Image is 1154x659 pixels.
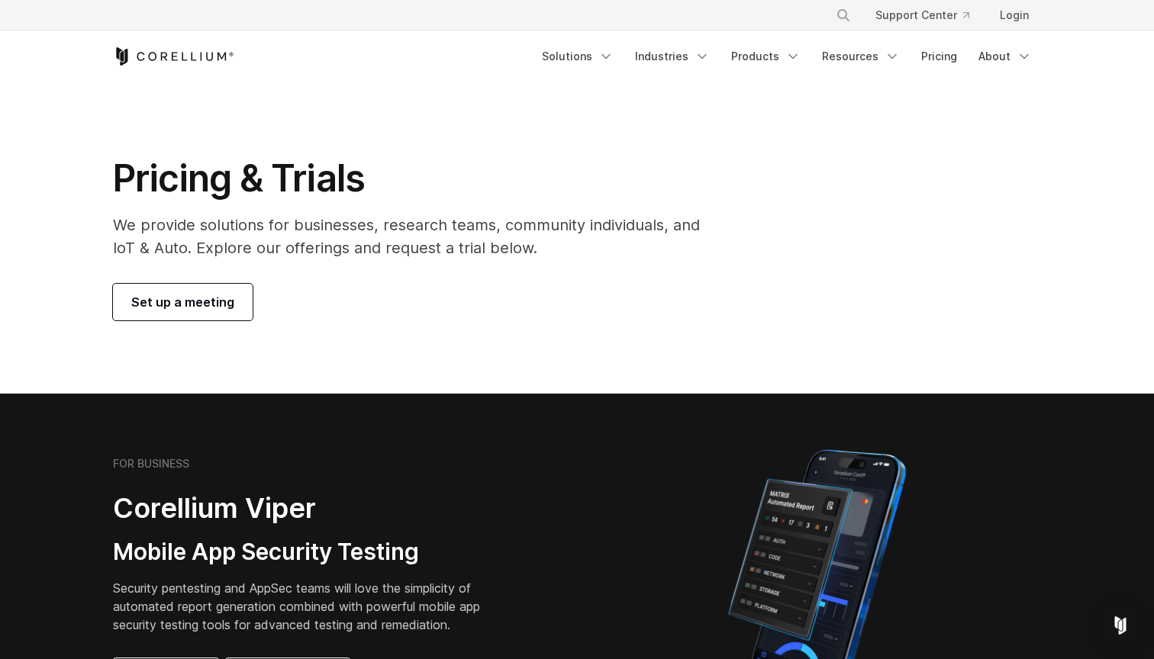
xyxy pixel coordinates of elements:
[131,293,234,311] span: Set up a meeting
[626,43,719,70] a: Industries
[813,43,909,70] a: Resources
[113,579,504,634] p: Security pentesting and AppSec teams will love the simplicity of automated report generation comb...
[113,156,721,201] h1: Pricing & Trials
[113,214,721,259] p: We provide solutions for businesses, research teams, community individuals, and IoT & Auto. Explo...
[722,43,810,70] a: Products
[830,2,857,29] button: Search
[533,43,623,70] a: Solutions
[113,47,234,66] a: Corellium Home
[533,43,1041,70] div: Navigation Menu
[113,284,253,320] a: Set up a meeting
[969,43,1041,70] a: About
[863,2,982,29] a: Support Center
[113,457,189,471] h6: FOR BUSINESS
[988,2,1041,29] a: Login
[817,2,1041,29] div: Navigation Menu
[912,43,966,70] a: Pricing
[113,491,504,526] h2: Corellium Viper
[1102,607,1139,644] div: Open Intercom Messenger
[113,538,504,567] h3: Mobile App Security Testing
